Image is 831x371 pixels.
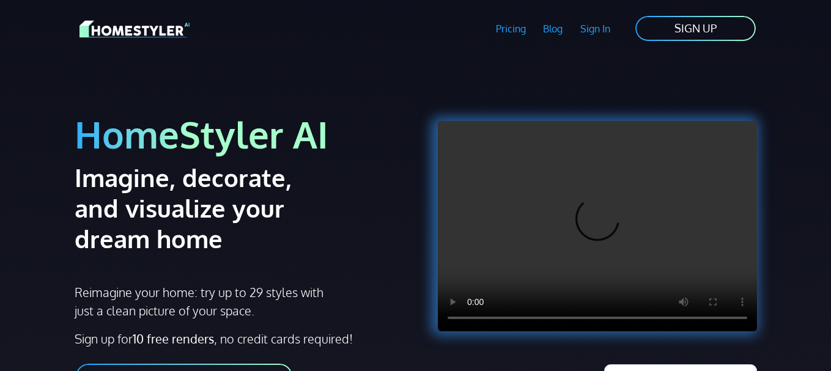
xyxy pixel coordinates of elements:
[634,15,757,42] a: SIGN UP
[133,331,214,347] strong: 10 free renders
[79,18,190,40] img: HomeStyler AI logo
[487,15,534,43] a: Pricing
[75,283,325,320] p: Reimagine your home: try up to 29 styles with just a clean picture of your space.
[534,15,572,43] a: Blog
[75,329,408,348] p: Sign up for , no credit cards required!
[75,111,408,157] h1: HomeStyler AI
[572,15,619,43] a: Sign In
[75,162,342,254] h2: Imagine, decorate, and visualize your dream home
